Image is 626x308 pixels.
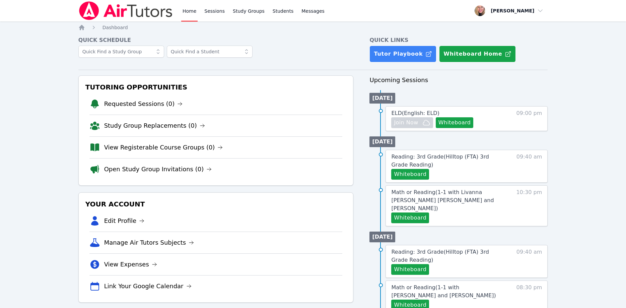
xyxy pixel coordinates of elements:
input: Quick Find a Student [167,46,253,58]
button: Whiteboard Home [439,46,516,62]
a: Requested Sessions (0) [104,99,183,109]
img: Air Tutors [78,1,173,20]
li: [DATE] [369,232,395,242]
button: Whiteboard [391,169,429,180]
span: Math or Reading ( 1-1 with Livanna [PERSON_NAME] [PERSON_NAME] and [PERSON_NAME] ) [391,189,494,211]
button: Whiteboard [436,117,474,128]
span: Reading: 3rd Grade ( Hilltop (FTA) 3rd Grade Reading ) [391,153,489,168]
span: Messages [301,8,325,14]
a: Tutor Playbook [369,46,436,62]
nav: Breadcrumb [78,24,548,31]
a: Manage Air Tutors Subjects [104,238,194,247]
h3: Upcoming Sessions [369,75,548,85]
span: Math or Reading ( 1-1 with [PERSON_NAME] and [PERSON_NAME] ) [391,284,496,299]
a: Dashboard [102,24,128,31]
span: 09:40 am [516,153,542,180]
h3: Tutoring Opportunities [84,81,348,93]
button: Whiteboard [391,264,429,275]
a: Math or Reading(1-1 with [PERSON_NAME] and [PERSON_NAME]) [391,284,504,300]
a: Edit Profile [104,216,145,226]
button: Whiteboard [391,212,429,223]
span: Dashboard [102,25,128,30]
span: 10:30 pm [516,188,542,223]
span: Join Now [394,119,418,127]
a: Math or Reading(1-1 with Livanna [PERSON_NAME] [PERSON_NAME] and [PERSON_NAME]) [391,188,504,212]
h4: Quick Schedule [78,36,354,44]
a: View Registerable Course Groups (0) [104,143,223,152]
a: Reading: 3rd Grade(Hilltop (FTA) 3rd Grade Reading) [391,248,504,264]
li: [DATE] [369,136,395,147]
input: Quick Find a Study Group [78,46,164,58]
span: 09:00 pm [516,109,542,128]
li: [DATE] [369,93,395,104]
button: Join Now [391,117,433,128]
span: Reading: 3rd Grade ( Hilltop (FTA) 3rd Grade Reading ) [391,249,489,263]
a: ELD(English: ELD) [391,109,439,117]
h4: Quick Links [369,36,548,44]
a: Study Group Replacements (0) [104,121,205,130]
a: View Expenses [104,260,157,269]
h3: Your Account [84,198,348,210]
a: Link Your Google Calendar [104,282,192,291]
a: Reading: 3rd Grade(Hilltop (FTA) 3rd Grade Reading) [391,153,504,169]
a: Open Study Group Invitations (0) [104,165,212,174]
span: ELD ( English: ELD ) [391,110,439,116]
span: 09:40 am [516,248,542,275]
